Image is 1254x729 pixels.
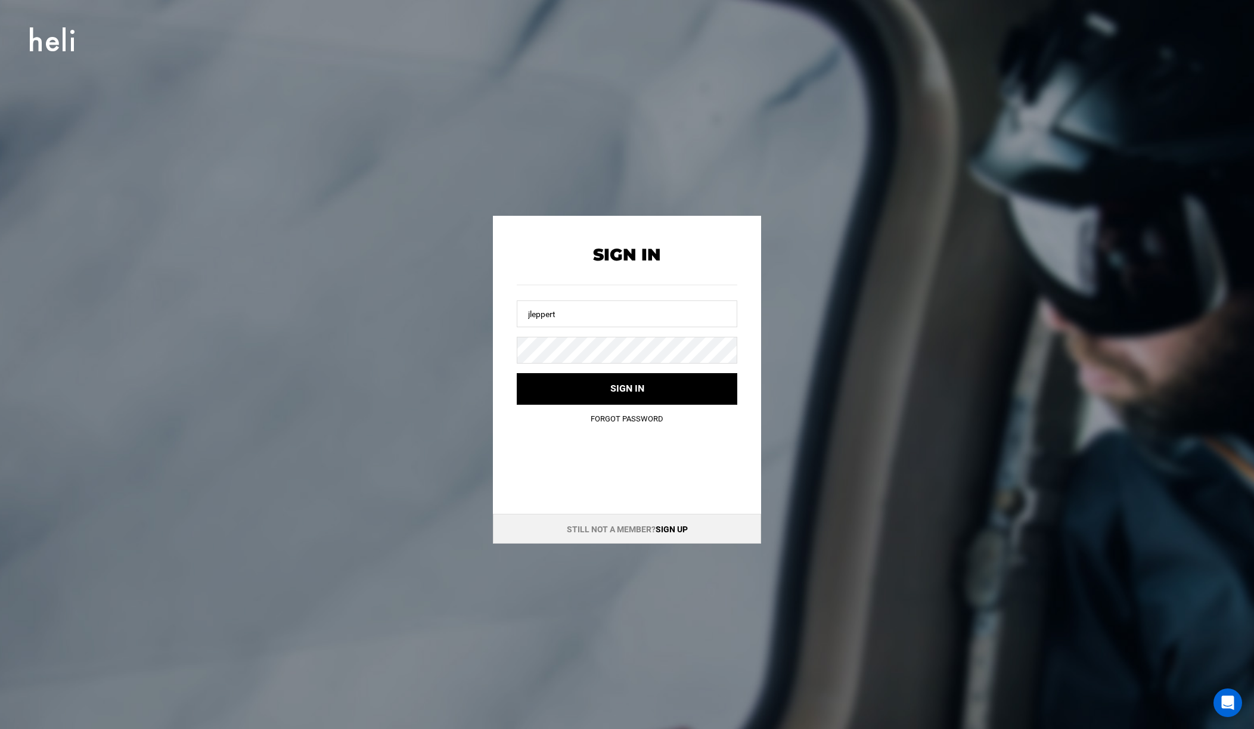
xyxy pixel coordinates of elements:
button: Sign in [517,373,737,405]
div: Still not a member? [493,514,761,544]
h2: Sign In [517,246,737,264]
a: Sign up [656,525,688,534]
div: Open Intercom Messenger [1213,688,1242,717]
input: Username [517,300,737,327]
a: Forgot Password [591,414,663,423]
